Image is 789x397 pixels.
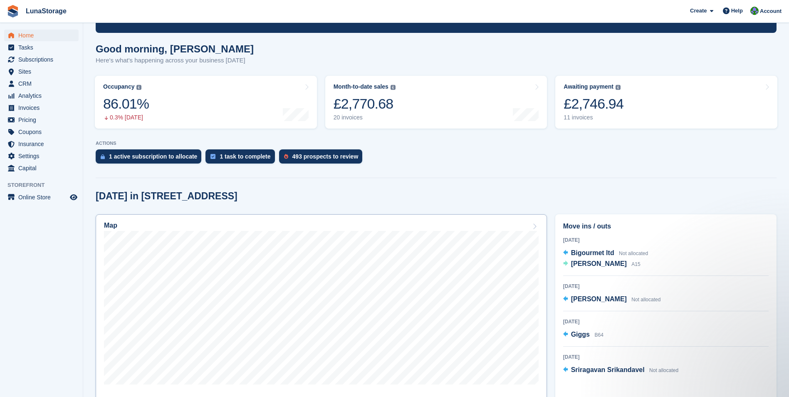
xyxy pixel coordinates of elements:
span: Online Store [18,191,68,203]
a: Sriragavan Srikandavel Not allocated [563,365,678,376]
a: Month-to-date sales £2,770.68 20 invoices [325,76,547,129]
div: Occupancy [103,83,134,90]
img: task-75834270c22a3079a89374b754ae025e5fb1db73e45f91037f5363f120a921f8.svg [210,154,215,159]
a: menu [4,191,79,203]
span: Sites [18,66,68,77]
div: [DATE] [563,353,769,361]
span: Tasks [18,42,68,53]
a: [PERSON_NAME] A15 [563,259,641,270]
span: Bigourmet ltd [571,249,614,256]
span: Storefront [7,181,83,189]
span: Giggs [571,331,590,338]
img: icon-info-grey-7440780725fd019a000dd9b08b2336e03edf1995a4989e88bcd33f0948082b44.svg [616,85,621,90]
div: Awaiting payment [564,83,613,90]
span: Create [690,7,707,15]
span: Coupons [18,126,68,138]
img: active_subscription_to_allocate_icon-d502201f5373d7db506a760aba3b589e785aa758c864c3986d89f69b8ff3... [101,154,105,159]
span: B64 [594,332,603,338]
a: menu [4,102,79,114]
a: menu [4,114,79,126]
span: Sriragavan Srikandavel [571,366,645,373]
div: £2,770.68 [334,95,396,112]
div: 0.3% [DATE] [103,114,149,121]
img: Cathal Vaughan [750,7,759,15]
a: 1 active subscription to allocate [96,149,205,168]
h2: [DATE] in [STREET_ADDRESS] [96,191,237,202]
span: [PERSON_NAME] [571,295,627,303]
a: menu [4,42,79,53]
div: [DATE] [563,318,769,325]
h2: Map [104,222,117,229]
a: LunaStorage [22,4,70,18]
span: Settings [18,150,68,162]
a: menu [4,150,79,162]
span: Not allocated [649,367,678,373]
img: icon-info-grey-7440780725fd019a000dd9b08b2336e03edf1995a4989e88bcd33f0948082b44.svg [391,85,396,90]
a: menu [4,54,79,65]
div: [DATE] [563,236,769,244]
span: Capital [18,162,68,174]
a: menu [4,78,79,89]
img: prospect-51fa495bee0391a8d652442698ab0144808aea92771e9ea1ae160a38d050c398.svg [284,154,288,159]
div: Month-to-date sales [334,83,388,90]
a: menu [4,162,79,174]
div: 1 task to complete [220,153,270,160]
span: [PERSON_NAME] [571,260,627,267]
div: 1 active subscription to allocate [109,153,197,160]
h1: Good morning, [PERSON_NAME] [96,43,254,55]
span: Help [731,7,743,15]
span: Analytics [18,90,68,102]
span: Pricing [18,114,68,126]
div: £2,746.94 [564,95,623,112]
a: [PERSON_NAME] Not allocated [563,294,661,305]
a: menu [4,66,79,77]
span: Account [760,7,782,15]
a: Awaiting payment £2,746.94 11 invoices [555,76,777,129]
span: Insurance [18,138,68,150]
span: Not allocated [619,251,648,256]
a: menu [4,138,79,150]
div: 493 prospects to review [292,153,359,160]
p: ACTIONS [96,141,777,146]
img: stora-icon-8386f47178a22dfd0bd8f6a31ec36ba5ce8667c1dd55bd0f319d3a0aa187defe.svg [7,5,19,17]
div: 20 invoices [334,114,396,121]
a: menu [4,90,79,102]
a: menu [4,30,79,41]
span: Not allocated [631,297,660,303]
a: Bigourmet ltd Not allocated [563,248,648,259]
a: Occupancy 86.01% 0.3% [DATE] [95,76,317,129]
a: Preview store [69,192,79,202]
span: CRM [18,78,68,89]
img: icon-info-grey-7440780725fd019a000dd9b08b2336e03edf1995a4989e88bcd33f0948082b44.svg [136,85,141,90]
h2: Move ins / outs [563,221,769,231]
span: Invoices [18,102,68,114]
span: Home [18,30,68,41]
p: Here's what's happening across your business [DATE] [96,56,254,65]
div: [DATE] [563,283,769,290]
span: A15 [631,261,640,267]
div: 86.01% [103,95,149,112]
span: Subscriptions [18,54,68,65]
div: 11 invoices [564,114,623,121]
a: 493 prospects to review [279,149,367,168]
a: 1 task to complete [205,149,279,168]
a: menu [4,126,79,138]
a: Giggs B64 [563,330,603,340]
